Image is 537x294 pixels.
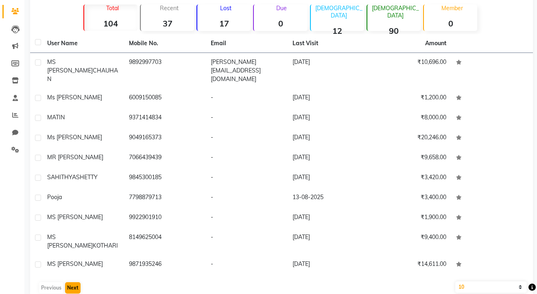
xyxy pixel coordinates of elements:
strong: 17 [197,18,251,29]
td: 8149625004 [124,228,206,255]
strong: 90 [367,26,421,36]
span: MATIN [47,114,65,121]
td: ₹1,200.00 [369,88,451,108]
button: Next [65,282,81,294]
td: ₹10,696.00 [369,53,451,88]
th: Amount [420,34,451,53]
td: ₹9,658.00 [369,148,451,168]
strong: 12 [311,26,364,36]
td: ₹8,000.00 [369,108,451,128]
p: [DEMOGRAPHIC_DATA] [371,4,421,19]
span: SHETTY [76,173,98,181]
td: [DATE] [288,168,369,188]
span: SAHITHYA [47,173,76,181]
td: 9922901910 [124,208,206,228]
p: Lost [201,4,251,12]
td: ₹3,400.00 [369,188,451,208]
td: ₹20,246.00 [369,128,451,148]
td: - [206,255,288,275]
td: [DATE] [288,148,369,168]
td: - [206,128,288,148]
strong: 0 [424,18,477,29]
td: [DATE] [288,88,369,108]
td: [DATE] [288,53,369,88]
th: Mobile No. [124,34,206,53]
span: MS [PERSON_NAME] [47,58,93,74]
p: Total [87,4,138,12]
td: - [206,168,288,188]
td: ₹1,900.00 [369,208,451,228]
span: MS [PERSON_NAME] [47,233,93,249]
span: ms [PERSON_NAME] [47,134,102,141]
strong: 37 [141,18,194,29]
span: ms [PERSON_NAME] [47,94,102,101]
td: - [206,208,288,228]
td: [DATE] [288,255,369,275]
th: Email [206,34,288,53]
td: ₹14,611.00 [369,255,451,275]
span: MS [PERSON_NAME] [47,260,103,268]
td: 9371414834 [124,108,206,128]
td: [DATE] [288,208,369,228]
span: MR [PERSON_NAME] [47,154,103,161]
p: Recent [144,4,194,12]
td: ₹9,400.00 [369,228,451,255]
p: Due [255,4,307,12]
p: Member [427,4,477,12]
td: 13-08-2025 [288,188,369,208]
td: - [206,148,288,168]
th: User Name [42,34,124,53]
td: [DATE] [288,108,369,128]
td: 9871935246 [124,255,206,275]
strong: 104 [84,18,138,29]
td: - [206,228,288,255]
td: ₹3,420.00 [369,168,451,188]
td: 9892997703 [124,53,206,88]
td: [PERSON_NAME][EMAIL_ADDRESS][DOMAIN_NAME] [206,53,288,88]
td: 7066439439 [124,148,206,168]
td: - [206,88,288,108]
span: KOTHARI [93,242,118,249]
td: 6009150085 [124,88,206,108]
td: 7798879713 [124,188,206,208]
p: [DEMOGRAPHIC_DATA] [314,4,364,19]
span: MS [PERSON_NAME] [47,213,103,221]
span: pooja [47,193,62,201]
strong: 0 [254,18,307,29]
td: 9845300185 [124,168,206,188]
td: [DATE] [288,228,369,255]
td: [DATE] [288,128,369,148]
th: Last Visit [288,34,369,53]
td: 9049165373 [124,128,206,148]
td: - [206,108,288,128]
td: - [206,188,288,208]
